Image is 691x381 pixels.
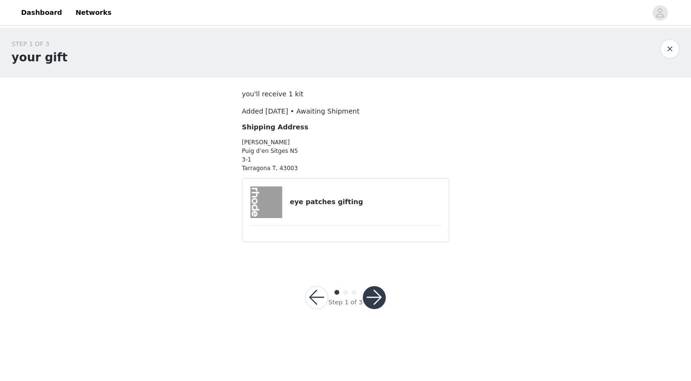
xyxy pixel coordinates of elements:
span: Added [DATE] • Awaiting Shipment [242,107,359,115]
div: STEP 1 OF 3 [12,39,68,49]
a: Dashboard [15,2,68,23]
p: [PERSON_NAME] Puig d’en Sitges N5 3-1 Tarragona T, 43003 [242,138,449,173]
h4: eye patches gifting [290,197,441,207]
img: eye patches gifting [250,186,282,218]
h4: Shipping Address [242,122,449,132]
div: Step 1 of 3 [328,298,362,307]
p: you'll receive 1 kit [242,89,449,99]
div: avatar [655,5,665,21]
h1: your gift [12,49,68,66]
a: Networks [70,2,117,23]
